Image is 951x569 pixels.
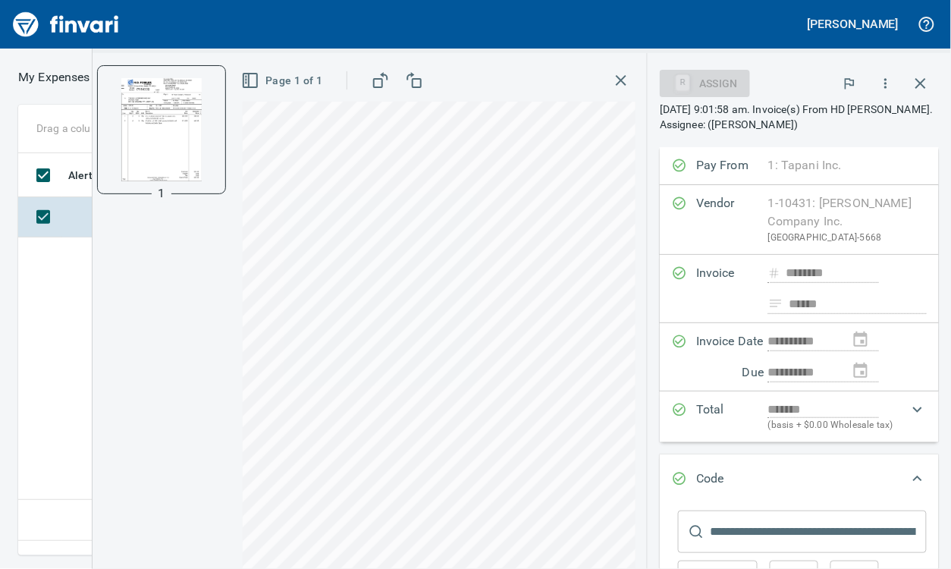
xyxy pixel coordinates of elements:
[158,184,165,203] p: 1
[660,391,939,442] div: Expand
[18,68,90,86] p: My Expenses
[660,76,750,89] div: Assign
[244,71,322,90] span: Page 1 of 1
[768,418,899,433] p: (basis + $0.00 Wholesale tax)
[36,121,259,136] p: Drag a column heading here to group the table
[808,16,899,32] h5: [PERSON_NAME]
[696,401,768,433] p: Total
[660,454,939,505] div: Expand
[18,68,90,86] nav: breadcrumb
[696,470,768,489] p: Code
[110,78,213,181] img: Page 1
[660,102,939,132] p: [DATE] 9:01:58 am. Invoice(s) From HD [PERSON_NAME]. Assignee: ([PERSON_NAME])
[902,65,939,102] span: Close invoice
[804,12,902,36] button: [PERSON_NAME]
[68,166,93,184] span: Alert
[833,67,866,100] button: Flag
[869,67,902,100] button: More
[238,67,328,95] button: Page 1 of 1
[9,6,123,42] img: Finvari
[68,166,112,184] span: Alert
